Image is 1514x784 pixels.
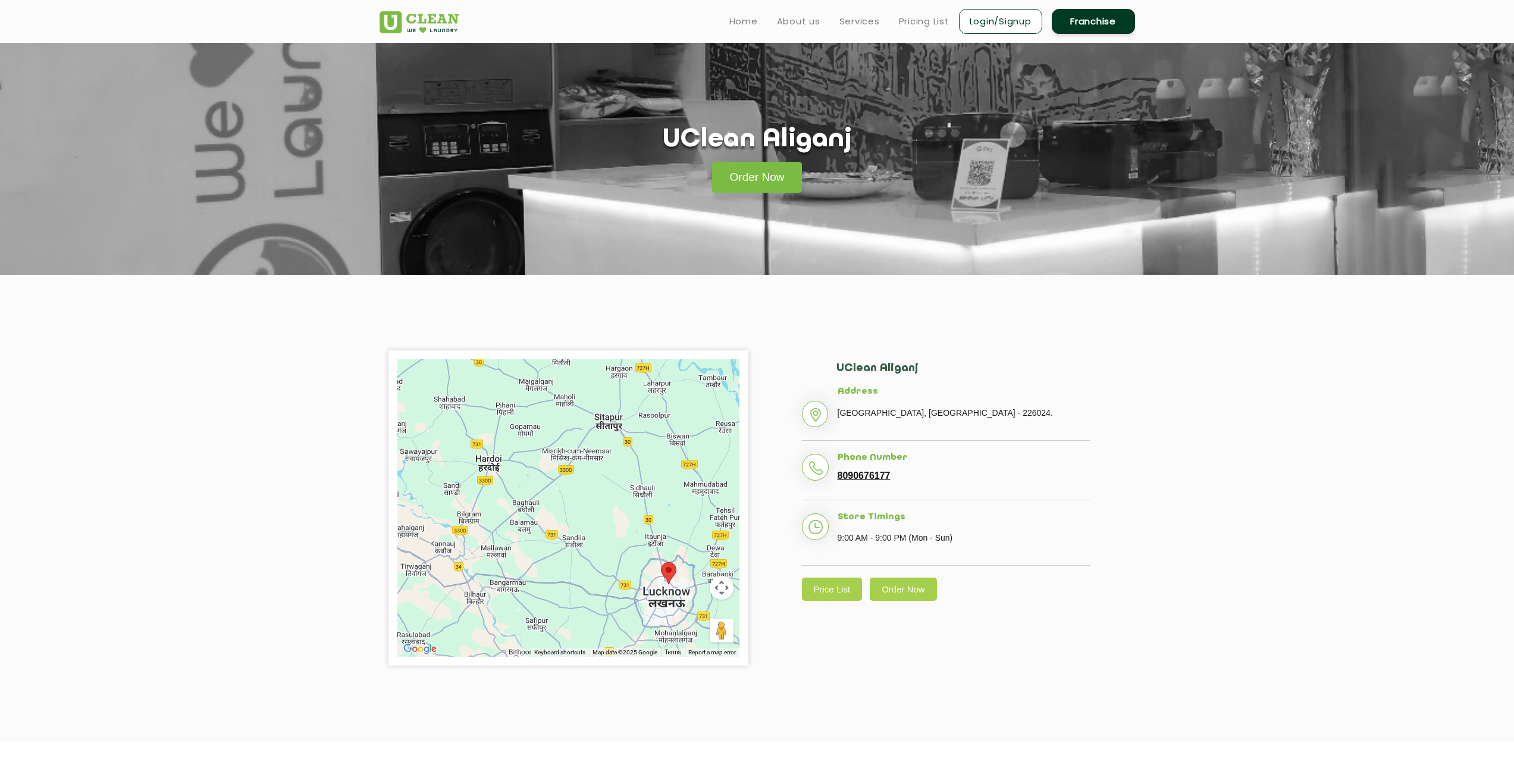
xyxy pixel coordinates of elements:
[534,648,585,657] button: Keyboard shortcuts
[899,14,949,29] a: Pricing List
[663,125,852,155] h1: UClean Aliganj
[1052,9,1135,34] a: Franchise
[838,512,1090,523] h5: Store Timings
[710,619,734,642] button: Drag Pegman onto the map to open Street View
[838,529,1090,547] p: 9:00 AM - 9:00 PM (Mon - Sun)
[802,578,863,601] a: Price List
[838,471,891,481] a: 8090676177
[380,11,459,33] img: UClean Laundry and Dry Cleaning
[959,9,1042,34] a: Login/Signup
[400,641,440,657] a: Open this area in Google Maps (opens a new window)
[838,387,1090,397] h5: Address
[593,649,657,656] span: Map data ©2025 Google
[710,576,734,600] button: Map camera controls
[777,14,820,29] a: About us
[729,14,758,29] a: Home
[838,453,1090,463] h5: Phone Number
[836,362,1090,387] h2: UClean Aliganj
[664,648,681,657] a: Terms (opens in new tab)
[870,578,937,601] a: Order Now
[400,641,440,657] img: Google
[839,14,880,29] a: Services
[712,162,803,193] a: Order Now
[838,404,1090,422] p: [GEOGRAPHIC_DATA], [GEOGRAPHIC_DATA] - 226024.
[688,648,736,657] a: Report a map error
